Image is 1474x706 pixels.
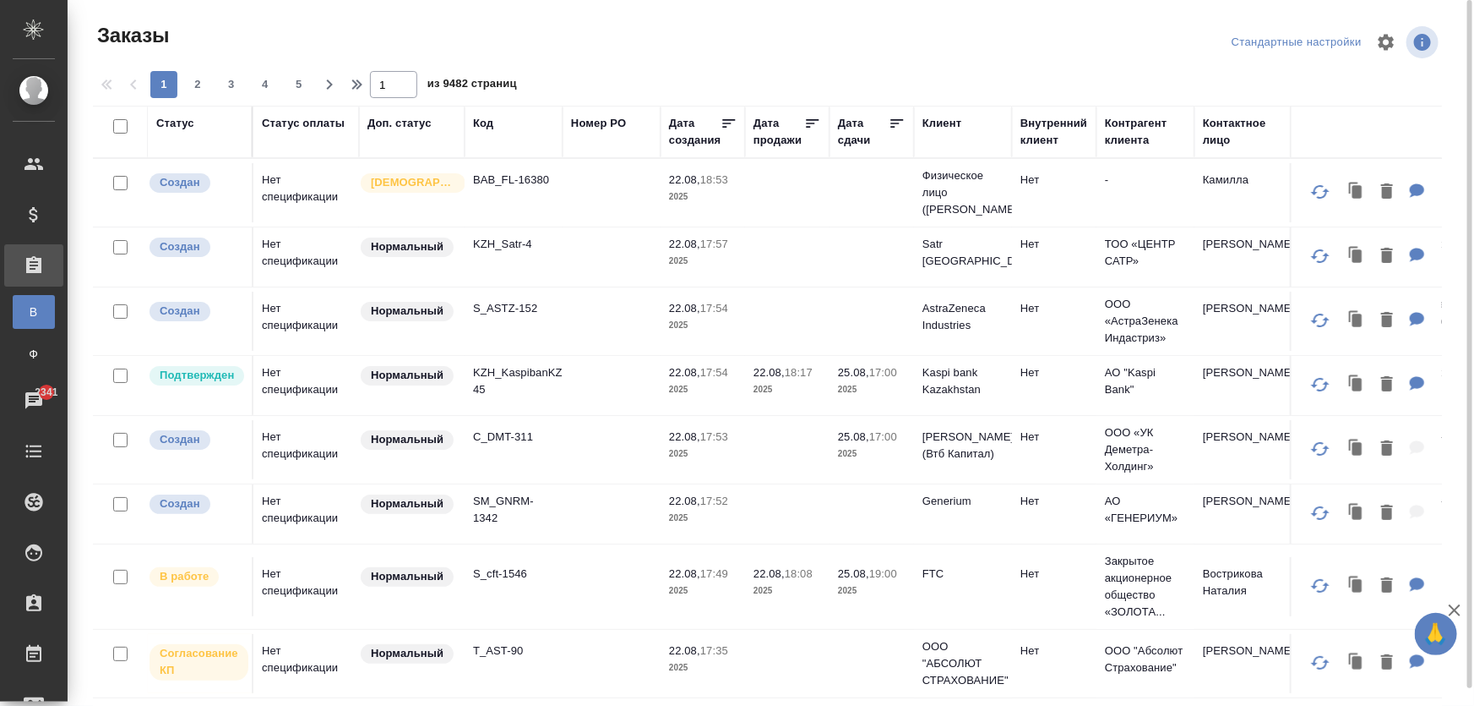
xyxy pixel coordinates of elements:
p: 18:17 [785,366,813,379]
p: 17:54 [700,302,728,315]
td: [PERSON_NAME] [1194,420,1292,479]
p: Нормальный [371,645,443,662]
button: 5 [286,71,313,98]
p: 22.08, [669,173,700,186]
p: 17:53 [700,430,728,443]
p: Нормальный [371,367,443,384]
div: Статус по умолчанию для стандартных заказов [359,300,456,323]
button: 2 [184,71,211,98]
p: SM_GNRM-1342 [473,493,554,527]
div: Выставляется автоматически при создании заказа [148,236,243,259]
p: 25.08, [838,430,869,443]
p: 22.08, [669,302,700,315]
p: T_AST-90 [473,643,554,659]
p: 17:52 [700,495,728,507]
td: [PERSON_NAME] [1194,356,1292,415]
button: Обновить [1300,643,1341,683]
button: Обновить [1300,566,1341,606]
p: 2025 [669,317,737,334]
p: 22.08, [753,366,785,379]
div: Статус по умолчанию для стандартных заказов [359,493,456,516]
div: Дата сдачи [838,115,889,149]
p: 2025 [838,381,906,398]
p: Нормальный [371,495,443,512]
span: 5 [286,76,313,93]
p: ООО "АБСОЛЮТ СТРАХОВАНИЕ" [922,638,1004,689]
button: Клонировать [1341,496,1373,531]
button: Обновить [1300,172,1341,212]
p: C_DMT-311 [473,429,554,446]
p: [DEMOGRAPHIC_DATA] [371,174,455,191]
p: Согласование КП [160,645,238,679]
div: Статус по умолчанию для стандартных заказов [359,429,456,452]
p: Kaspi bank Kazakhstan [922,364,1004,398]
td: Вострикова Наталия [1194,557,1292,616]
button: Удалить [1373,175,1401,210]
p: Нет [1020,429,1088,446]
td: Нет спецификации [253,634,359,693]
p: 19:00 [869,567,897,580]
button: Обновить [1300,429,1341,469]
p: Нет [1020,172,1088,189]
button: Клонировать [1341,432,1373,467]
p: 2025 [838,446,906,462]
p: АО "Kaspi Bank" [1105,364,1186,398]
p: KZH_KaspibanKZ-45 [473,364,554,398]
p: ТОО «ЦЕНТР САТР» [1105,236,1186,270]
p: Нет [1020,364,1088,381]
button: Обновить [1300,236,1341,276]
p: Закрытое акционерное общество «ЗОЛОТА... [1105,553,1186,621]
p: KZH_Satr-4 [473,236,554,253]
button: Удалить [1373,646,1401,681]
p: В работе [160,568,209,585]
p: 22.08, [669,644,700,657]
td: Нет спецификации [253,356,359,415]
span: Настроить таблицу [1366,22,1406,63]
p: 17:54 [700,366,728,379]
div: Выставляет КМ после уточнения всех необходимых деталей и получения согласия клиента на запуск. С ... [148,364,243,387]
span: 2341 [24,384,68,401]
button: Удалить [1373,239,1401,274]
button: Удалить [1373,432,1401,467]
td: [PERSON_NAME] [1194,634,1292,693]
div: Контактное лицо [1203,115,1284,149]
button: 4 [252,71,279,98]
span: Ф [21,346,46,363]
p: Нормальный [371,568,443,585]
p: 17:35 [700,644,728,657]
p: 2025 [669,659,737,676]
span: 3 [218,76,245,93]
p: 2025 [669,510,737,527]
button: Клонировать [1341,368,1373,402]
div: Дата создания [669,115,721,149]
a: Ф [13,337,55,371]
button: Удалить [1373,368,1401,402]
button: Удалить [1373,496,1401,531]
p: 17:49 [700,567,728,580]
div: Статус оплаты [262,115,345,132]
p: 18:08 [785,567,813,580]
p: 17:00 [869,366,897,379]
p: ООО «УК Деметра-Холдинг» [1105,424,1186,475]
p: Нет [1020,566,1088,583]
span: 2 [184,76,211,93]
p: 2025 [669,446,737,462]
p: Создан [160,431,200,448]
p: Подтвержден [160,367,234,384]
p: 2025 [669,189,737,205]
button: Клонировать [1341,646,1373,681]
p: Нормальный [371,303,443,320]
div: Номер PO [571,115,626,132]
div: Клиент [922,115,961,132]
td: Нет спецификации [253,227,359,287]
p: Нет [1020,493,1088,510]
div: Выставляет ПМ после принятия заказа от КМа [148,566,243,588]
p: 17:57 [700,238,728,250]
button: Удалить [1373,304,1401,338]
p: 22.08, [669,495,700,507]
span: Посмотреть информацию [1406,26,1442,58]
a: 2341 [4,380,63,422]
p: [PERSON_NAME] (Втб Капитал) [922,429,1004,462]
p: BAB_FL-16380 [473,172,554,189]
button: 🙏 [1415,613,1457,655]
